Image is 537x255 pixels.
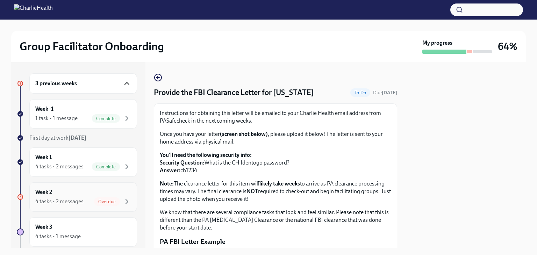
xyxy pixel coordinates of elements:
[17,182,137,212] a: Week 24 tasks • 2 messagesOverdue
[220,131,268,137] strong: (screen shot below)
[14,4,53,15] img: CharlieHealth
[160,109,391,125] p: Instructions for obtaining this letter will be emailed to your Charlie Health email address from ...
[422,39,452,47] strong: My progress
[94,199,120,204] span: Overdue
[160,152,252,158] strong: You'll need the following security info:
[160,237,391,246] p: PA FBI Letter Example
[35,223,52,231] h6: Week 3
[35,115,78,122] div: 1 task • 1 message
[160,130,391,146] p: Once you have your letter , please upload it below! The letter is sent to your home address via p...
[259,180,300,187] strong: likely take weeks
[160,167,180,174] strong: Answer:
[35,198,84,205] div: 4 tasks • 2 messages
[29,134,86,141] span: First day at work
[160,209,391,232] p: We know that there are several compliance tasks that look and feel similar. Please note that this...
[498,40,517,53] h3: 64%
[350,90,370,95] span: To Do
[92,164,120,169] span: Complete
[35,233,81,240] div: 4 tasks • 1 message
[154,87,314,98] h4: Provide the FBI Clearance Letter for [US_STATE]
[160,180,174,187] strong: Note:
[17,147,137,177] a: Week 14 tasks • 2 messagesComplete
[35,188,52,196] h6: Week 2
[92,116,120,121] span: Complete
[35,163,84,170] div: 4 tasks • 2 messages
[160,180,391,203] p: The clearance letter for this item will to arrive as PA clearance processing times may vary. The ...
[69,134,86,141] strong: [DATE]
[35,153,52,161] h6: Week 1
[373,89,397,96] span: October 8th, 2025 09:00
[20,39,164,53] h2: Group Facilitator Onboarding
[373,90,397,96] span: Due
[35,105,53,113] h6: Week -1
[382,90,397,96] strong: [DATE]
[17,217,137,247] a: Week 34 tasks • 1 message
[160,151,391,174] p: What is the CH Identogo password? ch1234
[160,159,205,166] strong: Security Question:
[17,99,137,129] a: Week -11 task • 1 messageComplete
[17,134,137,142] a: First day at work[DATE]
[35,80,77,87] h6: 3 previous weeks
[246,188,258,195] strong: NOT
[29,73,137,94] div: 3 previous weeks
